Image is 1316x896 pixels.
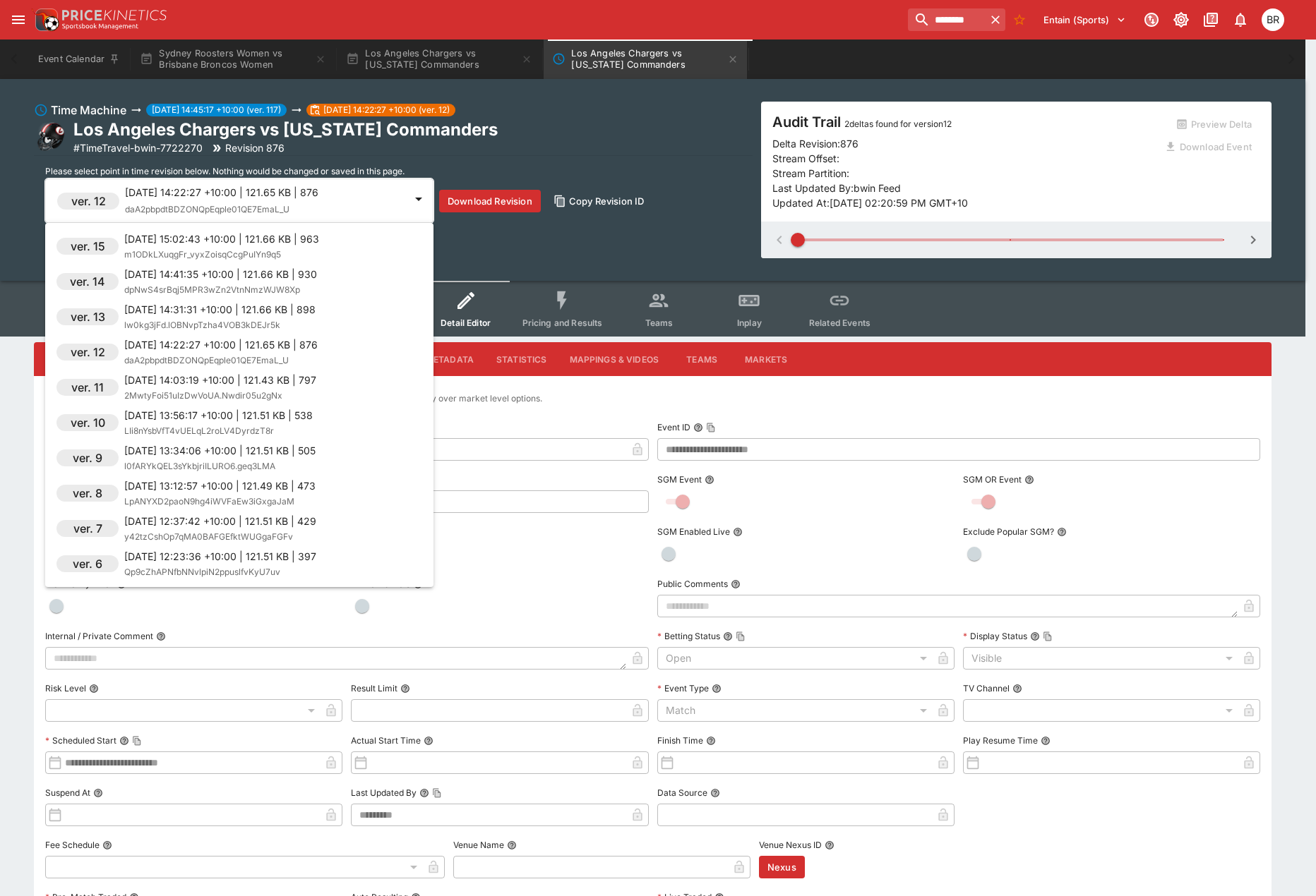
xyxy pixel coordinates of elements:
[124,496,294,507] span: LpANYXD2paoN9hg4iWVFaEw3iGxgaJaM
[124,267,317,281] p: [DATE] 14:41:35 +10:00 | 121.66 KB | 930
[124,425,274,436] span: LIi8nYsbVfT4vUELqL2roLV4DyrdzT8r
[124,284,300,295] span: dpNwS4srBqj5MPR3wZn2VtnNmzWJW8Xp
[124,355,289,365] span: daA2pbpdtBDZONQpEqple01QE7EmaL_U
[71,379,104,396] h6: ver. 11
[124,531,293,542] span: y42tzCshOp7qMA0BAFGEfktWUGgaFGFv
[124,390,282,401] span: 2MwtyFoi51uIzDwVoUA.Nwdir05u2gNx
[124,443,316,458] p: [DATE] 13:34:06 +10:00 | 121.51 KB | 505
[124,231,319,246] p: [DATE] 15:02:43 +10:00 | 121.66 KB | 963
[124,302,316,317] p: [DATE] 14:31:31 +10:00 | 121.66 KB | 898
[124,567,280,577] span: Qp9cZhAPNfbNNvlpiN2ppuslfvKyU7uv
[124,249,281,260] span: m1ODkLXuqgFr_vyxZoisqCcgPuIYn9q5
[124,373,316,387] p: [DATE] 14:03:19 +10:00 | 121.43 KB | 797
[73,555,102,572] h6: ver. 6
[124,549,316,564] p: [DATE] 12:23:36 +10:00 | 121.51 KB | 397
[73,485,102,502] h6: ver. 8
[70,273,105,290] h6: ver. 14
[124,408,313,423] p: [DATE] 13:56:17 +10:00 | 121.51 KB | 538
[124,337,318,352] p: [DATE] 14:22:27 +10:00 | 121.65 KB | 876
[71,414,105,431] h6: ver. 10
[71,344,105,361] h6: ver. 12
[124,320,280,330] span: lw0kg3jFd.lOBNvpTzha4VOB3kDEJr5k
[124,461,275,471] span: l0fARYkQEL3sYkbjriILURO6.geq3LMA
[124,478,316,493] p: [DATE] 13:12:57 +10:00 | 121.49 KB | 473
[124,514,316,528] p: [DATE] 12:37:42 +10:00 | 121.51 KB | 429
[71,308,105,325] h6: ver. 13
[73,449,102,466] h6: ver. 9
[71,238,105,255] h6: ver. 15
[73,520,102,537] h6: ver. 7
